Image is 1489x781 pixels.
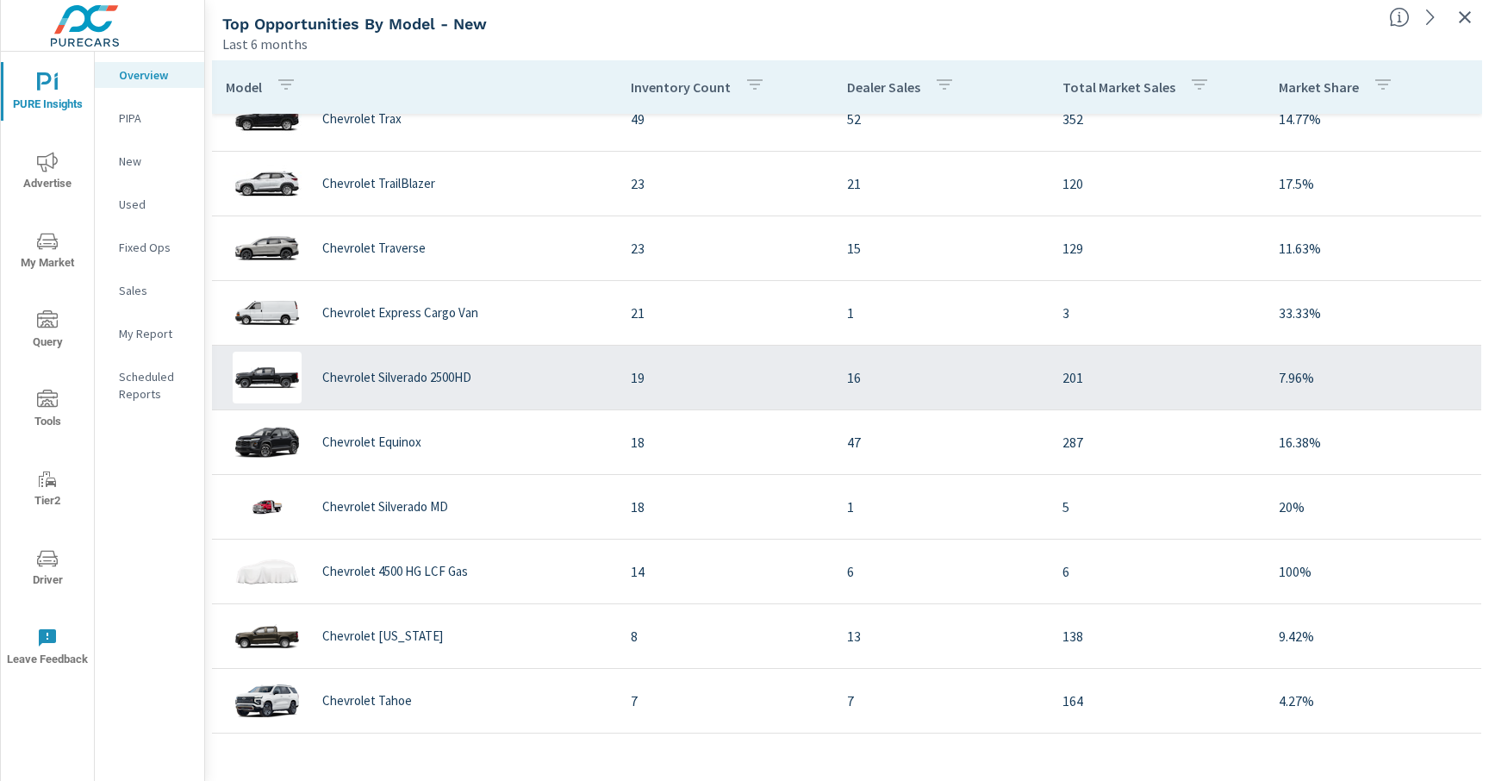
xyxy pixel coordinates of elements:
p: Chevrolet Express Cargo Van [322,305,478,321]
span: Query [6,310,89,353]
div: Sales [95,278,204,303]
span: Driver [6,548,89,590]
div: Fixed Ops [95,234,204,260]
div: Used [95,191,204,217]
img: glamour [233,287,302,339]
span: Tier2 [6,469,89,511]
div: New [95,148,204,174]
span: Advertise [6,152,89,194]
p: Scheduled Reports [119,368,190,403]
div: nav menu [1,52,94,686]
div: My Report [95,321,204,347]
span: Tools [6,390,89,432]
div: PIPA [95,105,204,131]
p: PIPA [119,109,190,127]
span: My Market [6,231,89,273]
p: Overview [119,66,190,84]
p: New [119,153,190,170]
p: My Report [119,325,190,342]
p: Sales [119,282,190,299]
p: Used [119,196,190,213]
div: Scheduled Reports [95,364,204,407]
p: Fixed Ops [119,239,190,256]
span: Leave Feedback [6,628,89,670]
span: PURE Insights [6,72,89,115]
div: Overview [95,62,204,88]
p: 21 [631,303,819,323]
